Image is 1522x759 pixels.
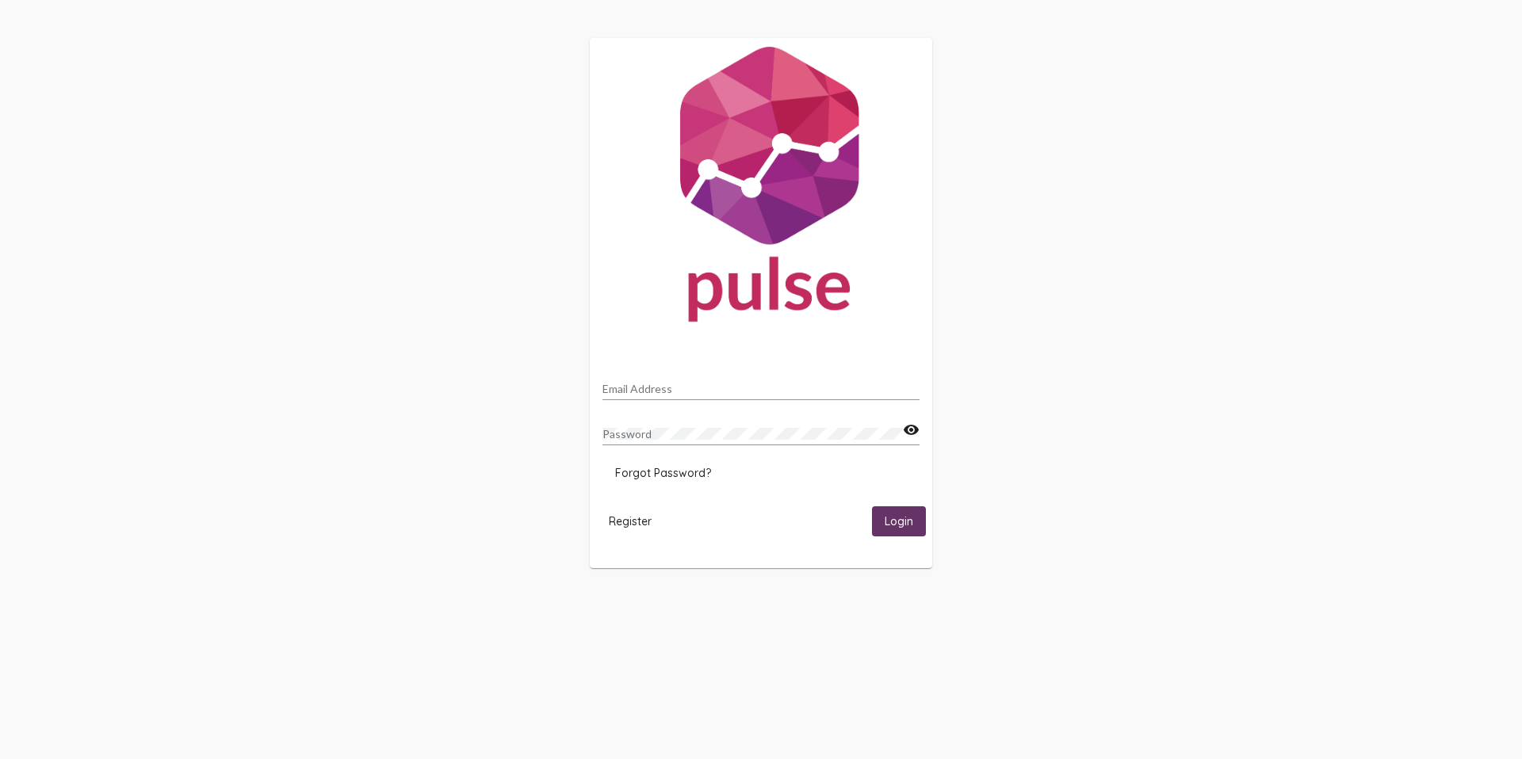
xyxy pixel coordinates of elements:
[885,515,913,529] span: Login
[615,466,711,480] span: Forgot Password?
[903,421,920,440] mat-icon: visibility
[609,514,652,528] span: Register
[602,459,724,487] button: Forgot Password?
[590,38,932,338] img: Pulse For Good Logo
[872,506,926,536] button: Login
[596,506,664,536] button: Register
